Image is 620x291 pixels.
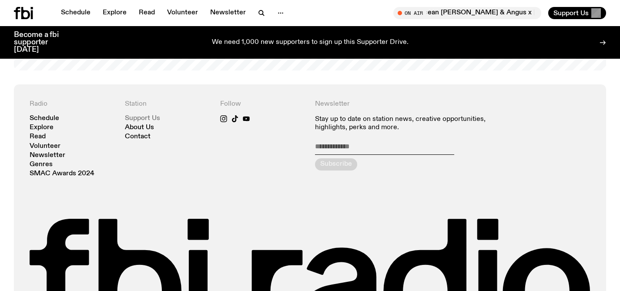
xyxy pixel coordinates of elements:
[220,100,305,108] h4: Follow
[315,115,495,132] p: Stay up to date on station news, creative opportunities, highlights, perks and more.
[162,7,203,19] a: Volunteer
[393,7,541,19] button: On AirOcean [PERSON_NAME] & Angus x [DATE] Arvos
[125,124,154,131] a: About Us
[315,100,495,108] h4: Newsletter
[30,152,65,159] a: Newsletter
[134,7,160,19] a: Read
[56,7,96,19] a: Schedule
[97,7,132,19] a: Explore
[14,31,70,54] h3: Become a fbi supporter [DATE]
[315,158,357,171] button: Subscribe
[548,7,606,19] button: Support Us
[553,9,589,17] span: Support Us
[30,100,114,108] h4: Radio
[125,115,160,122] a: Support Us
[30,143,60,150] a: Volunteer
[30,161,53,168] a: Genres
[125,134,151,140] a: Contact
[30,115,59,122] a: Schedule
[212,39,409,47] p: We need 1,000 new supporters to sign up this Supporter Drive.
[30,134,46,140] a: Read
[205,7,251,19] a: Newsletter
[30,124,54,131] a: Explore
[125,100,210,108] h4: Station
[30,171,94,177] a: SMAC Awards 2024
